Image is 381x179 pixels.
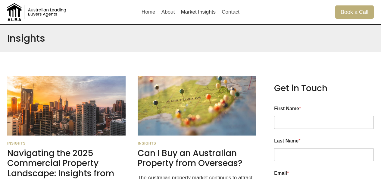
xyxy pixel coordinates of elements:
a: Can I Buy an Australian Property from Overseas? [138,147,242,169]
a: Insights [138,141,156,145]
h1: Insights [7,33,45,44]
a: Book a Call [335,5,374,18]
nav: Primary Navigation [139,5,242,19]
label: First Name [274,106,374,111]
a: Insights [7,141,26,145]
img: Australian Leading Buyers Agents [7,3,67,21]
h2: Get in Touch [274,83,374,94]
a: Contact [219,5,242,19]
a: About [158,5,178,19]
a: Market Insights [178,5,219,19]
img: Stunning view of Melbourne's skyline at sunset, capturing modern skyscrapers and warm sky. [7,76,126,136]
img: Close-up of a map of Australia with colorful pins marking various cities and destinations. [138,76,256,136]
label: Last Name [274,138,374,144]
a: Home [139,5,158,19]
label: Email [274,170,374,176]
